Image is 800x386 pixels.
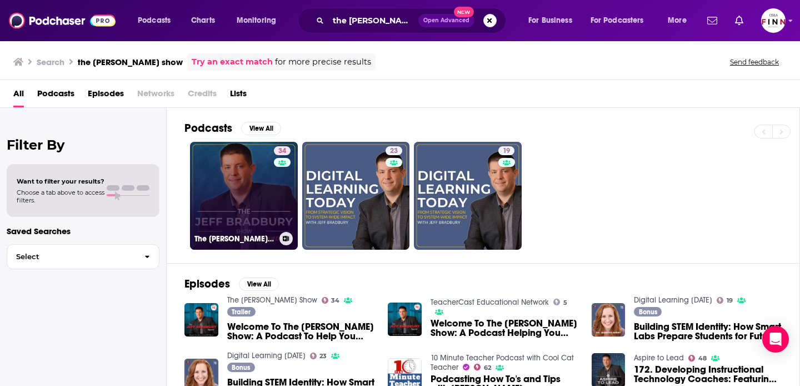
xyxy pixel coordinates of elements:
[9,10,116,31] img: Podchaser - Follow, Share and Rate Podcasts
[703,11,722,30] a: Show notifications dropdown
[431,298,549,307] a: TeacherCast Educational Network
[390,146,398,157] span: 23
[388,303,422,336] img: Welcome To The Jeff Bradbury Show: A Podcast Helping You Build Your EDU Brand
[130,12,185,29] button: open menu
[184,277,279,291] a: EpisodesView All
[634,353,684,363] a: Aspire to Lead
[7,253,136,260] span: Select
[634,365,782,384] span: 172. Developing Instructional Technology Coaches: Featuring [PERSON_NAME]
[528,13,572,28] span: For Business
[7,137,159,153] h2: Filter By
[639,309,657,315] span: Bonus
[563,300,567,305] span: 5
[762,326,789,353] div: Open Intercom Messenger
[328,12,418,29] input: Search podcasts, credits, & more...
[634,322,782,341] a: Building STEM Identity: How Smart Labs Prepare Students for Future Careers - The Jeff Bradbury Show
[7,226,159,236] p: Saved Searches
[192,56,273,68] a: Try an exact match
[731,11,748,30] a: Show notifications dropdown
[634,365,782,384] a: 172. Developing Instructional Technology Coaches: Featuring Jeff Bradbury
[592,303,626,337] img: Building STEM Identity: How Smart Labs Prepare Students for Future Careers - The Jeff Bradbury Show
[275,56,371,68] span: for more precise results
[308,8,517,33] div: Search podcasts, credits, & more...
[484,365,491,370] span: 62
[184,277,230,291] h2: Episodes
[688,355,707,362] a: 48
[137,85,174,107] span: Networks
[227,351,306,360] a: Digital Learning Today
[454,7,474,17] span: New
[138,13,171,28] span: Podcasts
[237,13,276,28] span: Monitoring
[668,13,687,28] span: More
[241,122,281,135] button: View All
[761,8,786,33] span: Logged in as FINNMadison
[184,121,281,135] a: PodcastsView All
[423,18,469,23] span: Open Advanced
[431,353,574,372] a: 10 Minute Teacher Podcast with Cool Cat Teacher
[322,297,340,304] a: 34
[431,319,578,338] a: Welcome To The Jeff Bradbury Show: A Podcast Helping You Build Your EDU Brand
[191,13,215,28] span: Charts
[319,354,327,359] span: 23
[227,322,375,341] span: Welcome To The [PERSON_NAME] Show: A Podcast To Help You Build Your EDU Brand
[591,13,644,28] span: For Podcasters
[232,309,251,315] span: Trailer
[503,146,510,157] span: 19
[37,57,64,67] h3: Search
[227,322,375,341] a: Welcome To The Jeff Bradbury Show: A Podcast To Help You Build Your EDU Brand
[17,189,104,204] span: Choose a tab above to access filters.
[184,121,232,135] h2: Podcasts
[418,14,474,27] button: Open AdvancedNew
[727,298,733,303] span: 19
[386,146,402,155] a: 23
[431,319,578,338] span: Welcome To The [PERSON_NAME] Show: A Podcast Helping You Build Your EDU Brand
[727,57,782,67] button: Send feedback
[232,364,250,371] span: Bonus
[331,298,339,303] span: 34
[698,356,707,361] span: 48
[274,146,291,155] a: 34
[227,295,317,305] a: The Jeff Bradbury Show
[190,142,298,250] a: 34The [PERSON_NAME] Show
[474,364,491,370] a: 62
[521,12,586,29] button: open menu
[498,146,514,155] a: 19
[184,12,222,29] a: Charts
[302,142,410,250] a: 23
[37,85,74,107] a: Podcasts
[88,85,124,107] a: Episodes
[13,85,24,107] a: All
[634,322,782,341] span: Building STEM Identity: How Smart Labs Prepare Students for Future Careers - The [PERSON_NAME] Show
[660,12,701,29] button: open menu
[278,146,286,157] span: 34
[583,12,660,29] button: open menu
[194,234,275,244] h3: The [PERSON_NAME] Show
[553,299,567,305] a: 5
[17,177,104,185] span: Want to filter your results?
[239,278,279,291] button: View All
[634,295,712,305] a: Digital Learning Today
[761,8,786,33] img: User Profile
[761,8,786,33] button: Show profile menu
[717,297,733,304] a: 19
[188,85,217,107] span: Credits
[229,12,291,29] button: open menu
[7,244,159,269] button: Select
[310,353,327,359] a: 23
[414,142,522,250] a: 19
[230,85,247,107] a: Lists
[184,303,218,337] img: Welcome To The Jeff Bradbury Show: A Podcast To Help You Build Your EDU Brand
[78,57,183,67] h3: the [PERSON_NAME] show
